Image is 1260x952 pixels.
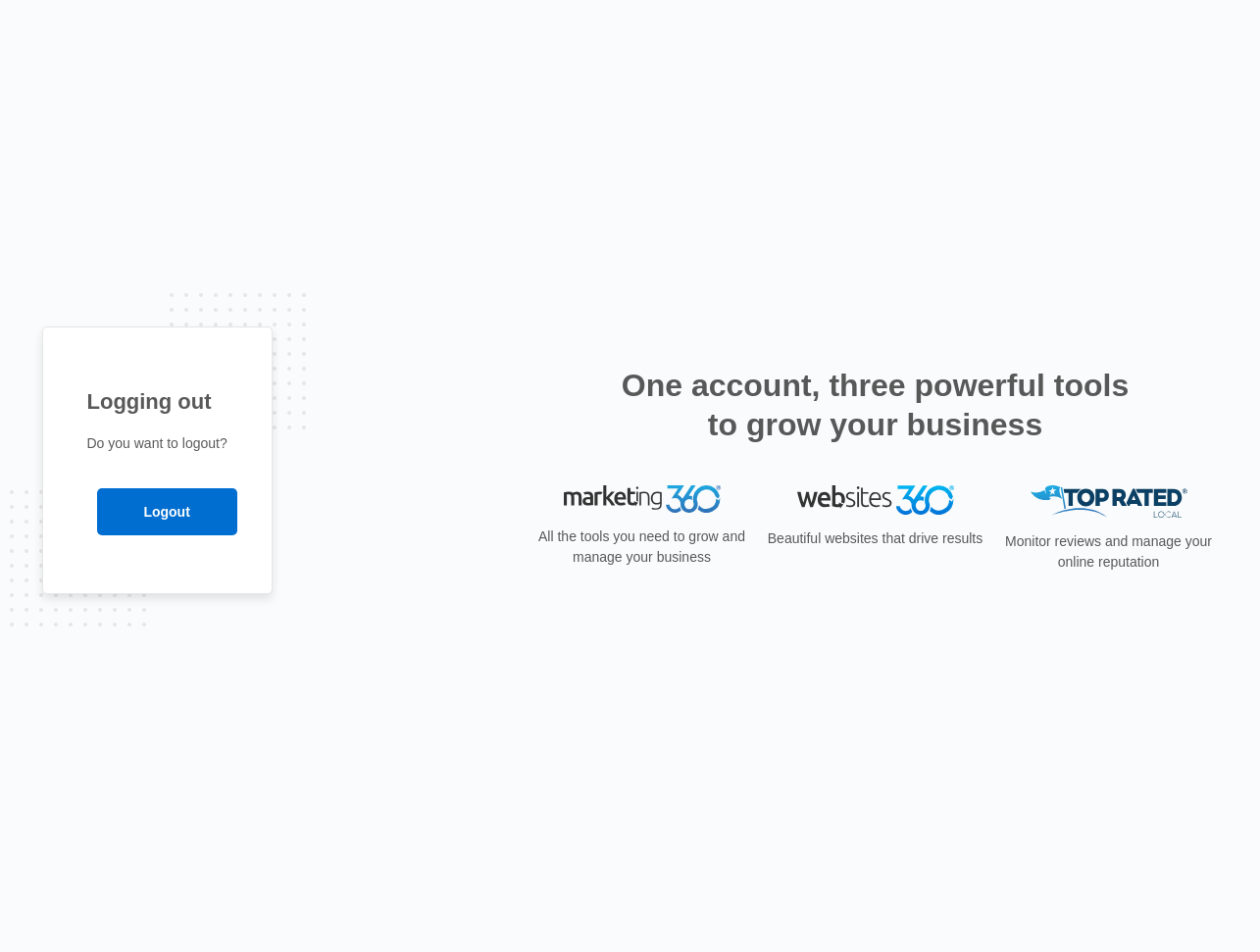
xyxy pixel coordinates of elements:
h1: Logging out [87,385,227,418]
p: Do you want to logout? [87,433,227,454]
p: Monitor reviews and manage your online reputation [999,531,1219,573]
img: Marketing 360 [564,485,721,513]
p: Beautiful websites that drive results [766,528,985,549]
h2: One account, three powerful tools to grow your business [616,366,1135,444]
img: Top Rated Local [1031,485,1187,518]
p: All the tools you need to grow and manage your business [532,526,752,568]
img: Websites 360 [797,485,954,514]
input: Logout [97,488,237,535]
